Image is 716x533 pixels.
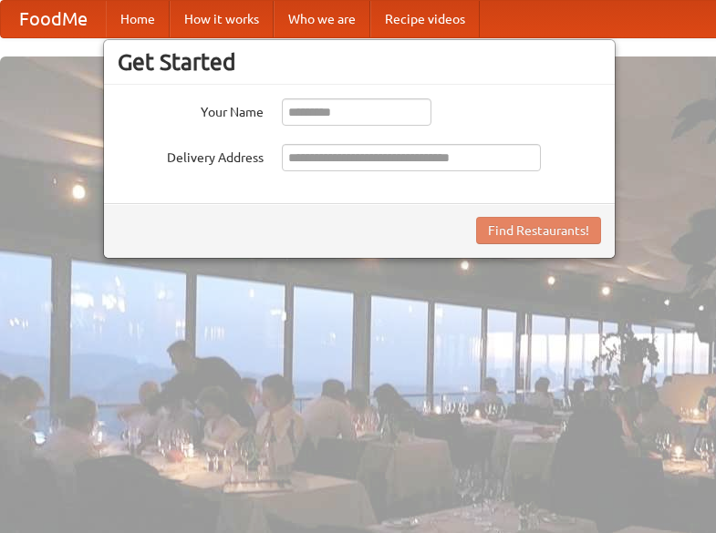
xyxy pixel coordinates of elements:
[370,1,480,37] a: Recipe videos
[1,1,106,37] a: FoodMe
[118,98,264,121] label: Your Name
[476,217,601,244] button: Find Restaurants!
[118,144,264,167] label: Delivery Address
[170,1,274,37] a: How it works
[118,48,601,76] h3: Get Started
[106,1,170,37] a: Home
[274,1,370,37] a: Who we are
